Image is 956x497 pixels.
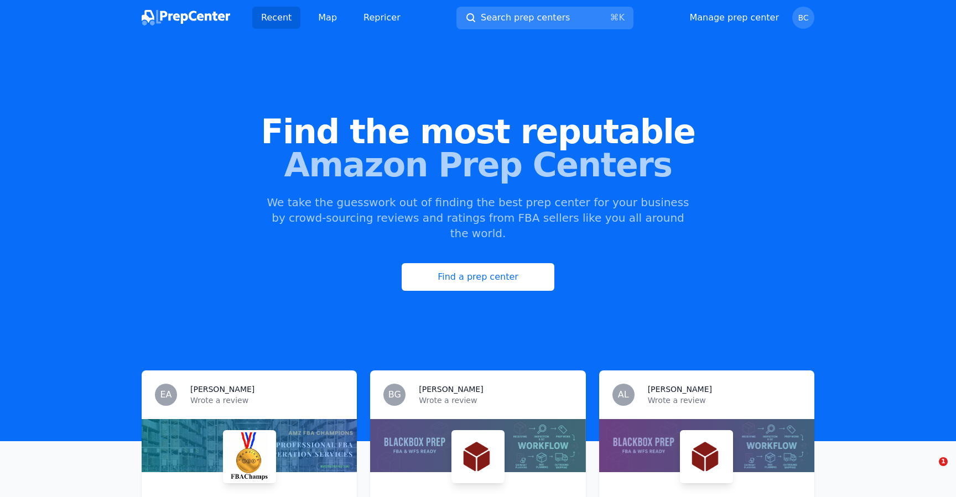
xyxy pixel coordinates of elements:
[419,384,483,395] h3: [PERSON_NAME]
[190,384,254,395] h3: [PERSON_NAME]
[142,10,230,25] img: PrepCenter
[689,11,779,24] a: Manage prep center
[266,195,690,241] p: We take the guesswork out of finding the best prep center for your business by crowd-sourcing rev...
[916,457,943,484] iframe: Intercom live chat
[419,395,572,406] p: Wrote a review
[648,384,712,395] h3: [PERSON_NAME]
[682,432,731,481] img: Black Box Preps
[619,12,625,23] kbd: K
[618,390,629,399] span: AL
[355,7,409,29] a: Repricer
[610,12,619,23] kbd: ⌘
[18,148,938,181] span: Amazon Prep Centers
[454,432,502,481] img: Black Box Preps
[190,395,344,406] p: Wrote a review
[225,432,274,481] img: FBA Champs
[388,390,401,399] span: BG
[456,7,633,29] button: Search prep centers⌘K
[160,390,172,399] span: EA
[648,395,801,406] p: Wrote a review
[792,7,814,29] button: BC
[252,7,300,29] a: Recent
[939,457,948,466] span: 1
[309,7,346,29] a: Map
[798,14,808,22] span: BC
[402,263,554,291] a: Find a prep center
[18,115,938,148] span: Find the most reputable
[481,11,570,24] span: Search prep centers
